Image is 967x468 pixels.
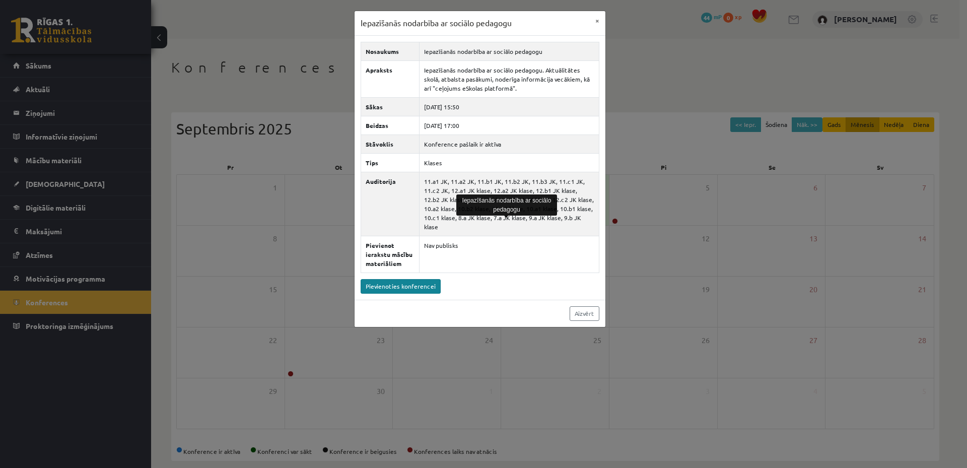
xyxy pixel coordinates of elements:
th: Stāvoklis [361,135,419,153]
th: Apraksts [361,60,419,97]
th: Pievienot ierakstu mācību materiāliem [361,236,419,273]
button: × [589,11,605,30]
th: Tips [361,153,419,172]
td: Iepazīšanās nodarbība ar sociālo pedagogu. Aktuālitātes skolā, atbalsta pasākumi, noderīga inform... [419,60,599,97]
th: Sākas [361,97,419,116]
h3: Iepazīšanās nodarbība ar sociālo pedagogu [361,17,512,29]
th: Beidzas [361,116,419,135]
th: Nosaukums [361,42,419,60]
td: Nav publisks [419,236,599,273]
th: Auditorija [361,172,419,236]
td: Klases [419,153,599,172]
td: [DATE] 15:50 [419,97,599,116]
td: 11.a1 JK, 11.a2 JK, 11.b1 JK, 11.b2 JK, 11.b3 JK, 11.c1 JK, 11.c2 JK, 12.a1 JK klase, 12.a2 JK kl... [419,172,599,236]
a: Aizvērt [570,306,599,321]
td: Iepazīšanās nodarbība ar sociālo pedagogu [419,42,599,60]
td: [DATE] 17:00 [419,116,599,135]
a: Pievienoties konferencei [361,279,441,294]
div: Iepazīšanās nodarbība ar sociālo pedagogu [456,194,557,216]
td: Konference pašlaik ir aktīva [419,135,599,153]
